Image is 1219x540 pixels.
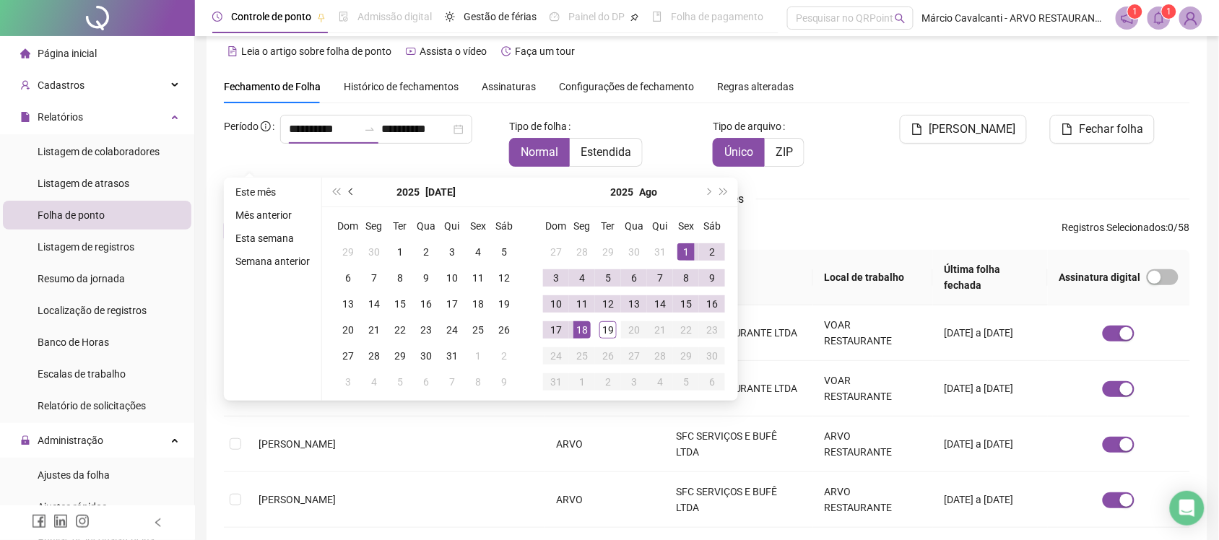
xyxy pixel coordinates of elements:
button: [PERSON_NAME] [900,115,1027,144]
div: 15 [391,295,409,313]
div: 25 [469,321,487,339]
td: VOAR RESTAURANTE [813,305,933,361]
td: 2025-08-21 [647,317,673,343]
span: lock [20,435,30,445]
div: 1 [469,347,487,365]
span: Administração [38,435,103,446]
span: Folha de ponto [38,209,105,221]
div: 4 [651,373,669,391]
span: bell [1153,12,1166,25]
button: month panel [425,178,456,206]
td: 2025-08-13 [621,291,647,317]
div: 6 [417,373,435,391]
td: 2025-08-29 [673,343,699,369]
th: Dom [543,213,569,239]
td: 2025-08-20 [621,317,647,343]
span: notification [1121,12,1134,25]
span: info-circle [261,121,271,131]
td: 2025-07-11 [465,265,491,291]
div: 31 [443,347,461,365]
span: Página inicial [38,48,97,59]
div: 9 [417,269,435,287]
td: 2025-07-24 [439,317,465,343]
div: Open Intercom Messenger [1170,491,1205,526]
span: Relatórios [38,111,83,123]
span: 1 [1166,6,1171,17]
td: 2025-07-19 [491,291,517,317]
td: VOAR RESTAURANTE LTDA [664,305,813,361]
div: 29 [599,243,617,261]
th: Última folha fechada [933,250,1048,305]
span: Fechar folha [1079,121,1143,138]
span: home [20,48,30,58]
div: 4 [365,373,383,391]
td: 2025-08-01 [673,239,699,265]
td: 2025-07-06 [335,265,361,291]
span: linkedin [53,514,68,528]
td: 2025-07-17 [439,291,465,317]
span: Controle de ponto [231,11,311,22]
span: Ajustes da folha [38,469,110,481]
td: 2025-08-17 [543,317,569,343]
td: 2025-08-03 [543,265,569,291]
span: Resumo da jornada [38,273,125,284]
td: 2025-07-26 [491,317,517,343]
td: 2025-08-28 [647,343,673,369]
div: 27 [339,347,357,365]
span: facebook [32,514,46,528]
td: 2025-08-02 [491,343,517,369]
div: 18 [469,295,487,313]
div: 7 [651,269,669,287]
div: 8 [677,269,695,287]
span: youtube [406,46,416,56]
td: 2025-07-16 [413,291,439,317]
td: 2025-08-06 [413,369,439,395]
td: 2025-08-16 [699,291,725,317]
div: 1 [573,373,591,391]
span: Período [224,121,259,132]
td: 2025-07-01 [387,239,413,265]
span: Listagem de registros [38,241,134,253]
span: Márcio Cavalcanti - ARVO RESTAURANTE LTDA [922,10,1107,26]
button: year panel [611,178,634,206]
th: Local de trabalho [813,250,933,305]
button: super-next-year [716,178,732,206]
div: 22 [391,321,409,339]
td: SFC SERVIÇOS E BUFÊ LTDA [664,472,813,528]
span: Relatório de solicitações [38,400,146,411]
div: 21 [651,321,669,339]
div: 5 [495,243,513,261]
div: 8 [469,373,487,391]
span: book [652,12,662,22]
td: ARVO RESTAURANTE [813,472,933,528]
span: clock-circle [212,12,222,22]
div: 4 [573,269,591,287]
div: 2 [417,243,435,261]
td: 2025-07-02 [413,239,439,265]
div: 5 [599,269,617,287]
span: sun [445,12,455,22]
span: Normal [521,145,558,159]
td: 2025-08-09 [491,369,517,395]
span: instagram [75,514,90,528]
div: 29 [677,347,695,365]
td: [DATE] a [DATE] [933,361,1048,417]
span: Estendida [581,145,631,159]
td: 2025-08-30 [699,343,725,369]
span: history [501,46,511,56]
div: 13 [625,295,643,313]
td: 2025-09-05 [673,369,699,395]
span: user-add [20,80,30,90]
td: 2025-08-24 [543,343,569,369]
td: ARVO RESTAURANTE [813,417,933,472]
td: 2025-07-23 [413,317,439,343]
td: 2025-09-02 [595,369,621,395]
span: pushpin [630,13,639,22]
th: Ter [595,213,621,239]
div: 6 [703,373,721,391]
td: 2025-08-07 [647,265,673,291]
div: 30 [703,347,721,365]
div: 22 [677,321,695,339]
div: 20 [339,321,357,339]
td: 2025-08-07 [439,369,465,395]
